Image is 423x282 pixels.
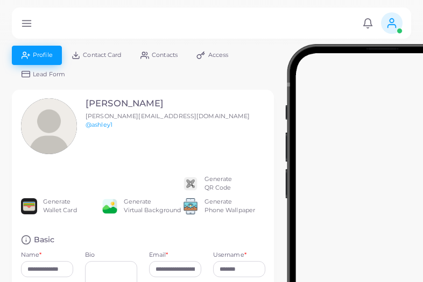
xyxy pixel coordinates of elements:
[149,251,168,259] label: Email
[124,198,181,215] div: Generate Virtual Background
[34,235,55,245] h4: Basic
[205,198,256,215] div: Generate Phone Wallpaper
[33,71,65,77] span: Lead Form
[152,52,178,58] span: Contacts
[86,98,250,109] h3: [PERSON_NAME]
[213,251,246,259] label: Username
[85,251,137,259] label: Bio
[86,121,112,128] a: @ashley1
[21,251,42,259] label: Name
[21,198,37,214] img: apple-wallet.png
[86,112,250,120] span: [PERSON_NAME][EMAIL_ADDRESS][DOMAIN_NAME]
[83,52,121,58] span: Contact Card
[208,52,229,58] span: Access
[182,198,199,214] img: 522fc3d1c3555ff804a1a379a540d0107ed87845162a92721bf5e2ebbcc3ae6c.png
[102,198,118,214] img: e64e04433dee680bcc62d3a6779a8f701ecaf3be228fb80ea91b313d80e16e10.png
[205,175,232,192] div: Generate QR Code
[182,176,199,192] img: qr2.png
[43,198,77,215] div: Generate Wallet Card
[33,52,53,58] span: Profile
